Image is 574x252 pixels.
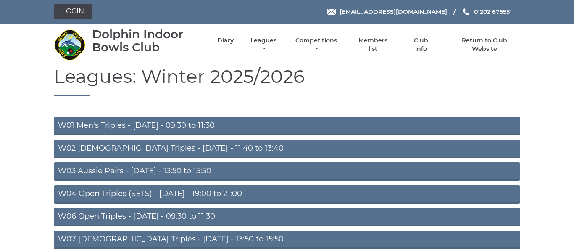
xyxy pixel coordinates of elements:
span: [EMAIL_ADDRESS][DOMAIN_NAME] [340,8,447,16]
a: W02 [DEMOGRAPHIC_DATA] Triples - [DATE] - 11:40 to 13:40 [54,140,520,158]
a: Email [EMAIL_ADDRESS][DOMAIN_NAME] [327,7,447,16]
a: Competitions [293,37,339,53]
a: Phone us 01202 675551 [462,7,512,16]
img: Dolphin Indoor Bowls Club [54,29,85,61]
img: Phone us [463,8,469,15]
span: 01202 675551 [474,8,512,16]
img: Email [327,9,336,15]
div: Dolphin Indoor Bowls Club [92,28,203,54]
a: W06 Open Triples - [DATE] - 09:30 to 11:30 [54,208,520,226]
a: Members list [354,37,392,53]
a: Login [54,4,92,19]
a: Leagues [248,37,279,53]
a: W07 [DEMOGRAPHIC_DATA] Triples - [DATE] - 13:50 to 15:50 [54,231,520,249]
a: W01 Men's Triples - [DATE] - 09:30 to 11:30 [54,117,520,135]
a: W03 Aussie Pairs - [DATE] - 13:50 to 15:50 [54,162,520,181]
a: Diary [217,37,234,45]
h1: Leagues: Winter 2025/2026 [54,66,520,96]
a: Club Info [407,37,434,53]
a: Return to Club Website [449,37,520,53]
a: W04 Open Triples (SETS) - [DATE] - 19:00 to 21:00 [54,185,520,204]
